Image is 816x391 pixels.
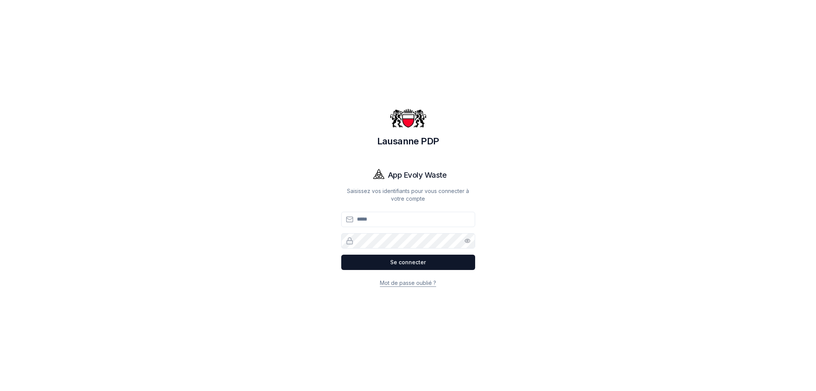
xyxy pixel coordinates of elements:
img: Lausanne PDP Logo [390,100,427,137]
img: Evoly Logo [370,166,388,184]
h1: App Evoly Waste [388,170,447,180]
h1: Lausanne PDP [341,135,475,147]
p: Saisissez vos identifiants pour vous connecter à votre compte [341,187,475,203]
a: Mot de passe oublié ? [380,280,436,286]
button: Se connecter [341,255,475,270]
